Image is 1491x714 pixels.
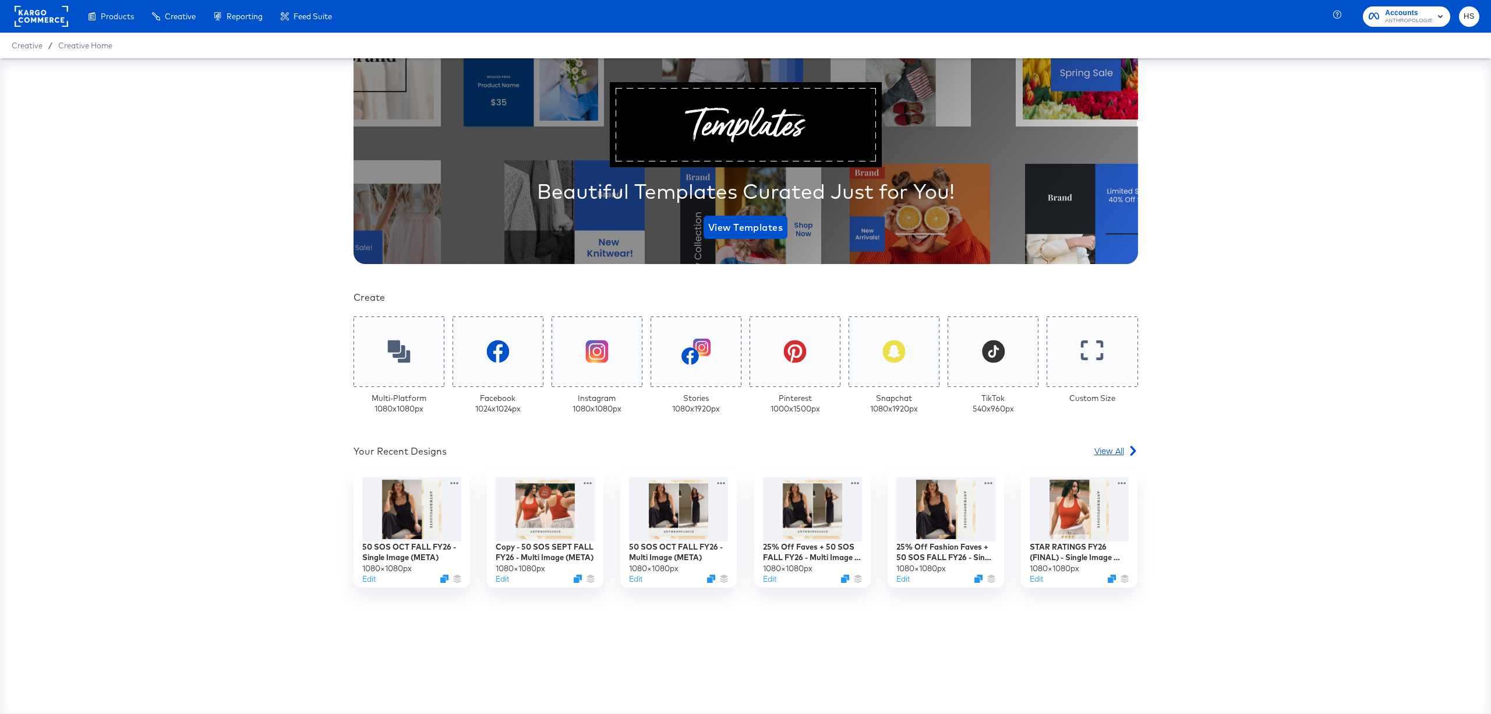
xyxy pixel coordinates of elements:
button: View Templates [704,216,787,239]
div: 25% Off Fashion Faves + 50 SOS FALL FY26 - Single Image (META)1080×1080pxEditDuplicate [888,471,1004,588]
span: Products [101,12,134,21]
span: Creative [12,41,43,50]
svg: Duplicate [574,575,582,583]
div: 25% Off Fashion Faves + 50 SOS FALL FY26 - Single Image (META) [896,541,995,563]
div: Your Recent Designs [354,445,447,458]
div: 1080 × 1080 px [362,563,412,574]
div: 1080 × 1080 px [496,563,545,574]
div: Custom Size [1069,393,1115,404]
span: ANTHROPOLOGIE [1385,16,1433,26]
div: 50 SOS OCT FALL FY26 - Single Image (META)1080×1080pxEditDuplicate [354,471,470,588]
div: 50 SOS OCT FALL FY26 - Multi Image (META) [629,541,728,563]
button: Edit [362,574,376,585]
div: 1080 × 1080 px [763,563,812,574]
button: AccountsANTHROPOLOGIE [1363,6,1450,27]
div: Snapchat 1080 x 1920 px [870,393,918,414]
a: Creative Home [58,41,112,50]
span: Creative [165,12,196,21]
span: View Templates [708,219,783,235]
div: Stories 1080 x 1920 px [672,393,720,414]
button: Edit [629,574,642,585]
a: View All [1094,445,1138,462]
button: HS [1459,6,1479,27]
div: Copy - 50 SOS SEPT FALL FY26 - Multi Image (META) [496,541,595,563]
div: Copy - 50 SOS SEPT FALL FY26 - Multi Image (META)1080×1080pxEditDuplicate [487,471,603,588]
svg: Duplicate [841,575,849,583]
span: / [43,41,58,50]
button: Edit [763,574,776,585]
svg: Duplicate [1108,575,1116,583]
div: STAR RATINGS FY26 (FINAL) - Single Image (META)1080×1080pxEditDuplicate [1021,471,1137,588]
div: 25% Off Faves + 50 SOS FALL FY26 - Multi Image (META)1080×1080pxEditDuplicate [754,471,871,588]
div: Pinterest 1000 x 1500 px [771,393,820,414]
div: 1080 × 1080 px [1030,563,1079,574]
span: Feed Suite [294,12,332,21]
div: 1080 × 1080 px [896,563,946,574]
div: 50 SOS OCT FALL FY26 - Multi Image (META)1080×1080pxEditDuplicate [620,471,737,588]
svg: Duplicate [707,575,715,583]
div: STAR RATINGS FY26 (FINAL) - Single Image (META) [1030,541,1129,563]
span: View All [1094,445,1124,456]
span: HS [1464,10,1475,23]
div: Multi-Platform 1080 x 1080 px [372,393,426,414]
button: Edit [896,574,910,585]
div: 25% Off Faves + 50 SOS FALL FY26 - Multi Image (META) [763,541,862,563]
svg: Duplicate [974,575,983,583]
div: Facebook 1024 x 1024 px [475,393,521,414]
span: Reporting [227,12,263,21]
div: 50 SOS OCT FALL FY26 - Single Image (META) [362,541,461,563]
button: Edit [496,574,509,585]
button: Edit [1030,574,1043,585]
svg: Duplicate [440,575,448,583]
div: TikTok 540 x 960 px [973,393,1014,414]
div: Instagram 1080 x 1080 px [573,393,621,414]
span: Accounts [1385,7,1433,19]
div: Create [354,291,1138,304]
div: 1080 × 1080 px [629,563,679,574]
div: Beautiful Templates Curated Just for You! [537,177,955,206]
